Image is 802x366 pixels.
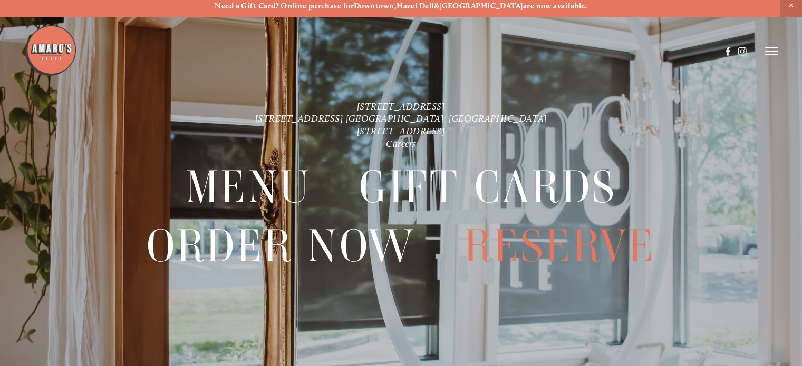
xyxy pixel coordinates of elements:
[24,24,77,77] img: Amaro's Table
[439,1,523,11] a: [GEOGRAPHIC_DATA]
[147,217,416,275] span: Order Now
[357,125,446,137] a: [STREET_ADDRESS]
[357,100,446,112] a: [STREET_ADDRESS]
[354,1,394,11] a: Downtown
[186,158,311,216] span: Menu
[147,217,416,275] a: Order Now
[463,217,655,275] a: Reserve
[397,1,434,11] a: Hazel Dell
[359,158,616,216] span: Gift Cards
[186,158,311,216] a: Menu
[394,1,397,11] strong: ,
[463,217,655,275] span: Reserve
[386,138,416,150] a: Careers
[434,1,439,11] strong: &
[255,113,547,124] a: [STREET_ADDRESS] [GEOGRAPHIC_DATA], [GEOGRAPHIC_DATA]
[523,1,587,11] strong: are now available.
[359,158,616,216] a: Gift Cards
[215,1,354,11] strong: Need a Gift Card? Online purchase for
